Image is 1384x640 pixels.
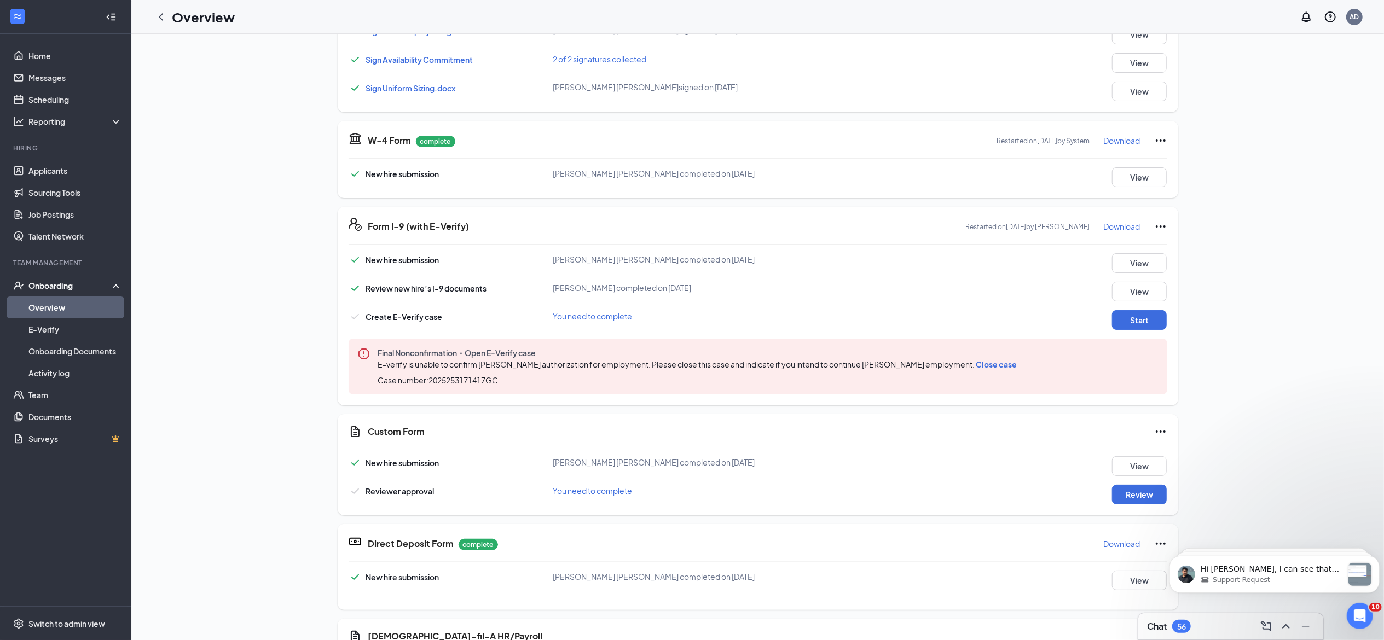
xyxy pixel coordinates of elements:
[368,220,470,232] h5: Form I-9 (with E-Verify)
[28,384,122,406] a: Team
[349,132,362,145] svg: TaxGovernmentIcon
[553,82,826,92] div: [PERSON_NAME] [PERSON_NAME] signed on [DATE]
[1103,132,1141,149] button: Download
[28,406,122,428] a: Documents
[976,359,1017,369] span: Close case
[28,182,122,203] a: Sourcing Tools
[349,167,362,181] svg: Checkmark
[28,280,113,291] div: Onboarding
[28,618,105,629] div: Switch to admin view
[1147,620,1167,632] h3: Chat
[349,253,362,266] svg: Checkmark
[553,54,647,64] span: 2 of 2 signatures collected
[28,45,122,67] a: Home
[366,255,439,265] span: New hire submission
[966,222,1090,231] p: Restarted on [DATE] by [PERSON_NAME]
[154,10,167,24] svg: ChevronLeft
[12,11,23,22] svg: WorkstreamLogo
[1103,535,1141,552] button: Download
[416,136,455,147] p: complete
[1103,218,1141,235] button: Download
[553,572,755,581] span: [PERSON_NAME] [PERSON_NAME] completed on [DATE]
[1104,221,1140,232] p: Download
[349,82,362,95] svg: Checkmark
[28,203,122,225] a: Job Postings
[553,457,755,467] span: [PERSON_NAME] [PERSON_NAME] completed on [DATE]
[1299,620,1312,633] svg: Minimize
[1154,134,1167,147] svg: Ellipses
[349,425,362,438] svg: CustomFormIcon
[349,571,362,584] svg: Checkmark
[28,296,122,318] a: Overview
[28,89,122,110] a: Scheduling
[349,310,362,323] svg: Checkmark
[366,572,439,582] span: New hire submission
[1112,571,1167,590] button: View
[366,83,456,93] a: Sign Uniform Sizing.docx
[1112,282,1167,301] button: View
[366,486,435,496] span: Reviewer approval
[349,535,362,548] svg: DirectDepositIcon
[1260,620,1273,633] svg: ComposeMessage
[378,359,1017,369] span: E-verify is unable to confirm [PERSON_NAME] authorization for employment. Please close this case ...
[366,283,487,293] span: Review new hire’s I-9 documents
[1277,618,1295,635] button: ChevronUp
[357,347,370,360] svg: Error
[1300,10,1313,24] svg: Notifications
[1347,603,1373,629] iframe: Intercom live chat
[368,538,454,550] h5: Direct Deposit Form
[13,618,24,629] svg: Settings
[378,375,499,386] span: Case number: 2025253171417GC
[1112,167,1167,187] button: View
[28,362,122,384] a: Activity log
[368,426,425,438] h5: Custom Form
[28,340,122,362] a: Onboarding Documents
[13,143,120,153] div: Hiring
[368,135,412,147] h5: W-4 Form
[28,225,122,247] a: Talent Network
[28,318,122,340] a: E-Verify
[997,136,1090,146] p: Restarted on [DATE] by System
[1104,135,1140,146] p: Download
[1154,425,1167,438] svg: Ellipses
[1154,220,1167,233] svg: Ellipses
[459,539,498,550] p: complete
[349,218,362,231] svg: FormI9EVerifyIcon
[553,254,755,264] span: [PERSON_NAME] [PERSON_NAME] completed on [DATE]
[1369,603,1382,612] span: 10
[378,347,1022,358] span: Final Nonconfirmation・Open E-Verify case
[1112,253,1167,273] button: View
[28,428,122,450] a: SurveysCrown
[366,169,439,179] span: New hire submission
[28,116,123,127] div: Reporting
[1350,12,1359,21] div: AD
[1112,82,1167,101] button: View
[13,258,120,267] div: Team Management
[553,168,755,178] span: [PERSON_NAME] [PERSON_NAME] completed on [DATE]
[172,8,235,26] h1: Overview
[1112,485,1167,504] button: Review
[1324,10,1337,24] svg: QuestionInfo
[553,283,692,293] span: [PERSON_NAME] completed on [DATE]
[1112,310,1167,330] button: Start
[553,311,633,321] span: You need to complete
[1297,618,1314,635] button: Minimize
[1112,25,1167,44] button: View
[366,458,439,468] span: New hire submission
[1279,620,1293,633] svg: ChevronUp
[366,312,443,322] span: Create E-Verify case
[1165,534,1384,610] iframe: Intercom notifications message
[28,160,122,182] a: Applicants
[349,456,362,469] svg: Checkmark
[13,116,24,127] svg: Analysis
[366,55,473,65] a: Sign Availability Commitment
[1104,538,1140,549] p: Download
[1177,622,1186,631] div: 56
